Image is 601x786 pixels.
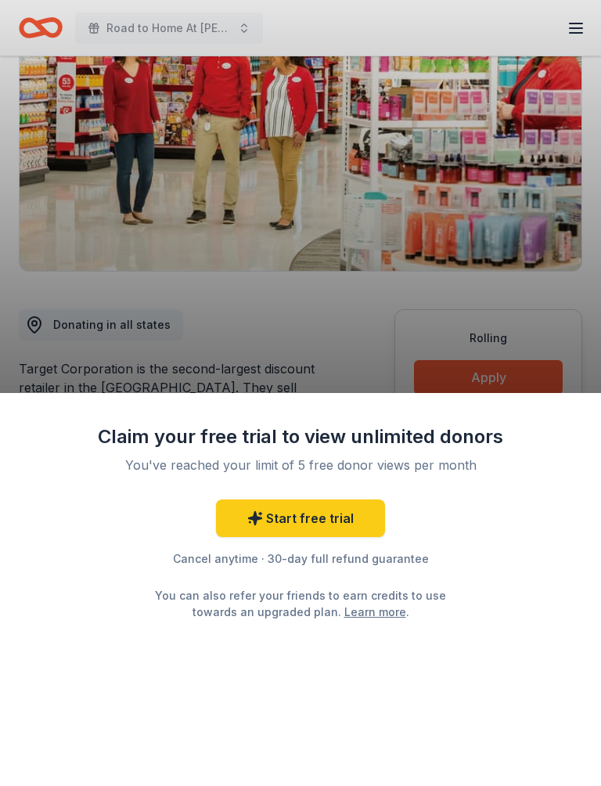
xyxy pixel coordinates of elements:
div: You've reached your limit of 5 free donor views per month [116,456,485,474]
a: Learn more [344,604,406,620]
div: Claim your free trial to view unlimited donors [97,424,504,449]
div: Cancel anytime · 30-day full refund guarantee [97,550,504,568]
a: Start free trial [216,499,385,537]
div: You can also refer your friends to earn credits to use towards an upgraded plan. . [141,587,460,620]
